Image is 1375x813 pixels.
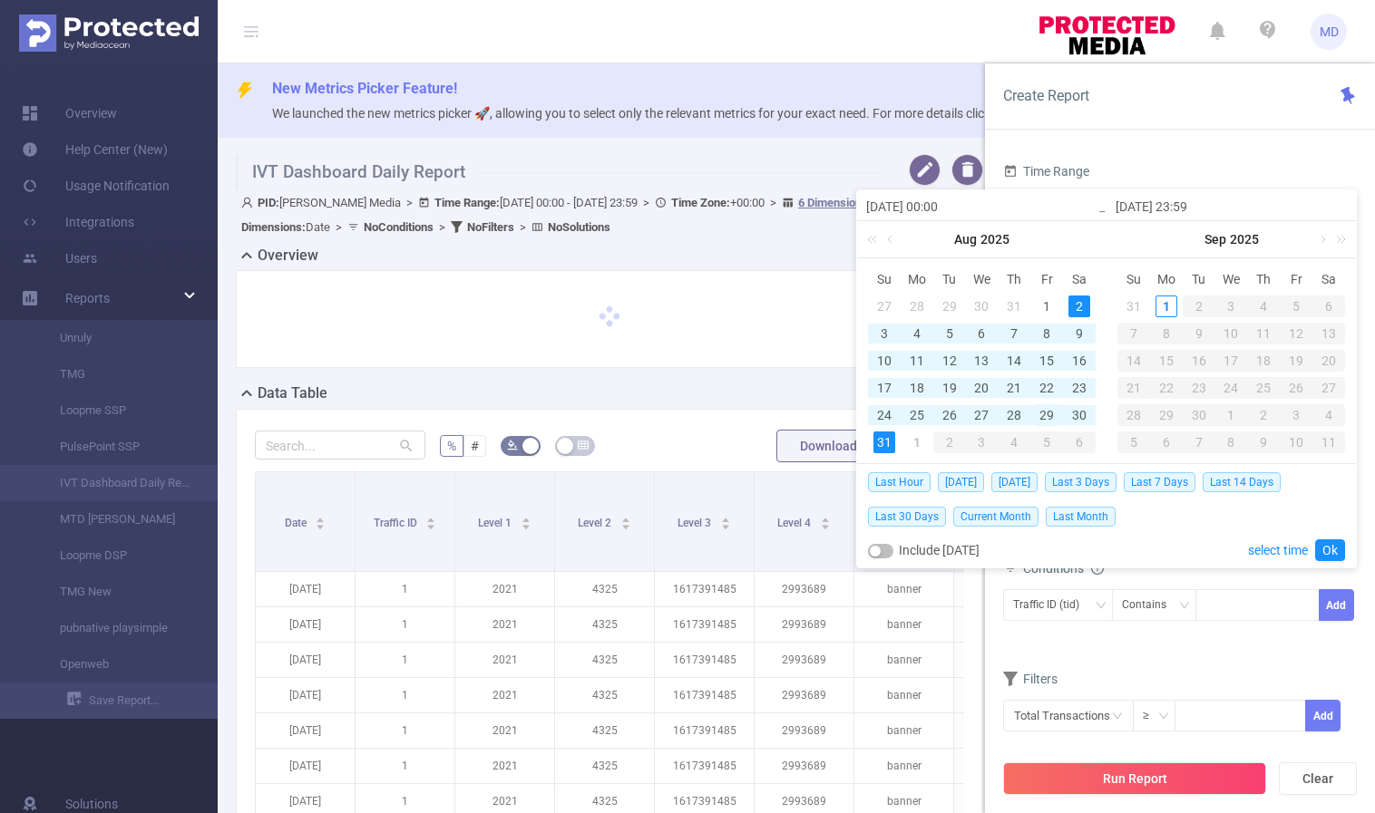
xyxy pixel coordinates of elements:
div: 8 [1215,431,1248,453]
div: 1 [906,431,928,453]
td: August 29, 2025 [1030,402,1063,429]
div: 22 [1150,377,1183,399]
i: icon: down [1158,711,1169,723]
div: 11 [1312,431,1345,453]
div: 5 [939,323,961,344]
div: Sort [315,515,326,526]
td: October 7, 2025 [1183,429,1215,456]
button: Download PDF [776,430,907,462]
div: 23 [1183,377,1215,399]
div: 30 [1068,404,1090,426]
i: icon: caret-down [316,522,326,527]
span: Su [868,271,901,287]
input: End date [1116,196,1347,218]
i: icon: caret-up [316,515,326,520]
span: [DATE] [938,472,984,492]
div: 8 [1036,323,1058,344]
div: 2 [933,431,966,453]
div: 1 [1036,295,1058,317]
b: Time Zone: [671,196,730,209]
a: 2025 [1228,221,1261,257]
td: July 31, 2025 [998,293,1030,320]
span: Tu [933,271,966,287]
button: Clear [1279,762,1357,795]
td: October 4, 2025 [1312,402,1345,429]
div: 29 [1036,404,1058,426]
b: No Solutions [548,220,610,234]
div: 12 [939,350,961,372]
div: 11 [1247,323,1280,344]
i: icon: caret-down [720,522,730,527]
a: TMG [36,356,196,392]
h2: Data Table [258,382,327,404]
th: Mon [901,266,933,293]
td: August 23, 2025 [1063,374,1096,402]
th: Sun [1117,266,1150,293]
div: Sort [620,515,631,526]
div: 27 [873,295,895,317]
td: August 7, 2025 [998,320,1030,347]
td: September 4, 2025 [998,429,1030,456]
div: 15 [1036,350,1058,372]
td: September 1, 2025 [1150,293,1183,320]
span: Th [998,271,1030,287]
i: icon: caret-down [620,522,630,527]
div: 26 [939,404,961,426]
td: September 26, 2025 [1280,374,1312,402]
div: Sort [720,515,731,526]
div: 21 [1003,377,1025,399]
span: % [447,439,456,453]
a: Save Report... [67,682,218,719]
div: 10 [1280,431,1312,453]
span: Level 2 [578,517,614,529]
div: 16 [1068,350,1090,372]
span: Traffic ID [374,517,420,529]
a: MTD [PERSON_NAME] [36,501,196,537]
img: Protected Media [19,15,199,52]
span: Last Hour [868,472,931,492]
div: 9 [1183,323,1215,344]
a: Usage Notification [22,168,170,204]
a: Sep [1203,221,1228,257]
td: September 11, 2025 [1247,320,1280,347]
td: September 2, 2025 [1183,293,1215,320]
td: September 29, 2025 [1150,402,1183,429]
a: select time [1248,533,1308,567]
div: 1 [1215,404,1248,426]
h2: Overview [258,245,318,266]
td: September 2, 2025 [933,429,966,456]
div: 28 [1003,404,1025,426]
td: October 3, 2025 [1280,402,1312,429]
td: September 18, 2025 [1247,347,1280,374]
h1: IVT Dashboard Daily Report [236,154,883,190]
div: 18 [1247,350,1280,372]
span: > [765,196,782,209]
td: September 5, 2025 [1280,293,1312,320]
div: 20 [1312,350,1345,372]
div: 3 [873,323,895,344]
div: 4 [1312,404,1345,426]
div: 3 [1215,295,1248,317]
a: Integrations [22,204,134,240]
td: October 10, 2025 [1280,429,1312,456]
b: No Filters [467,220,514,234]
span: Last 30 Days [868,507,946,527]
a: Loopme DSP [36,537,196,574]
a: Next year (Control + right) [1326,221,1350,257]
div: 13 [970,350,992,372]
td: August 11, 2025 [901,347,933,374]
a: Users [22,240,97,276]
a: Help Center (New) [22,131,168,168]
div: 2 [1247,404,1280,426]
td: September 20, 2025 [1312,347,1345,374]
td: August 19, 2025 [933,374,966,402]
td: September 27, 2025 [1312,374,1345,402]
a: 2025 [979,221,1011,257]
a: Last year (Control + left) [863,221,887,257]
div: 28 [1117,404,1150,426]
a: Overview [22,95,117,131]
div: 8 [1150,323,1183,344]
span: Date [285,517,309,529]
td: September 14, 2025 [1117,347,1150,374]
td: August 4, 2025 [901,320,933,347]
